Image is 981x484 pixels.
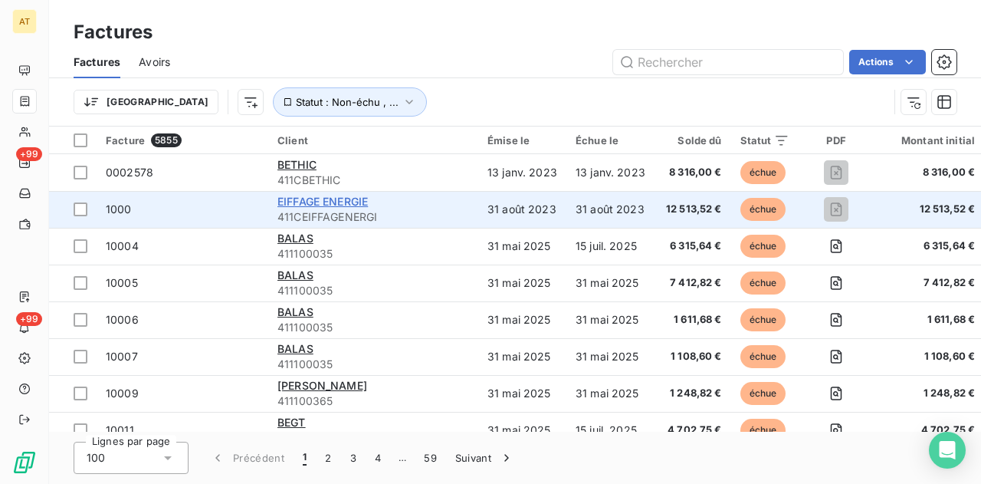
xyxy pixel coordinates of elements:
span: 1 108,60 € [664,349,722,364]
span: 1 [303,450,307,466]
span: échue [740,345,786,368]
td: 13 janv. 2023 [478,154,566,191]
span: échue [740,235,786,258]
span: 5855 [151,133,182,147]
span: BALAS [277,268,313,282]
span: BALAS [277,232,313,245]
span: échue [740,272,786,295]
button: 4 [366,442,390,474]
span: … [390,446,415,470]
div: Client [277,134,469,147]
td: 13 janv. 2023 [566,154,655,191]
span: 411100771 [277,430,469,446]
span: 411CEIFFAGENERGI [277,209,469,225]
td: 31 mai 2025 [566,301,655,338]
td: 31 mai 2025 [478,412,566,449]
td: 31 août 2023 [478,191,566,228]
span: 4 702,75 € [664,423,722,438]
span: 10009 [106,387,139,400]
button: Suivant [446,442,523,474]
span: 0002578 [106,166,153,179]
span: BALAS [277,305,313,318]
span: 6 315,64 € [664,239,722,254]
span: 10005 [106,276,138,289]
span: 1000 [106,202,132,216]
span: Avoirs [139,54,170,70]
div: AT [12,9,37,34]
div: Montant initial [883,134,975,147]
button: 3 [341,442,366,474]
span: +99 [16,147,42,161]
span: 7 412,82 € [664,275,722,291]
span: Facture [106,134,145,147]
div: Échue le [576,134,645,147]
span: 12 513,52 € [883,202,975,217]
div: Émise le [487,134,557,147]
span: BETHIC [277,158,317,171]
span: [PERSON_NAME] [277,379,367,392]
span: Factures [74,54,120,70]
td: 31 mai 2025 [478,375,566,412]
span: 1 611,68 € [883,312,975,328]
span: BEGT [277,416,306,429]
span: échue [740,308,786,331]
span: échue [740,382,786,405]
td: 31 mai 2025 [566,338,655,375]
span: échue [740,161,786,184]
span: 411100035 [277,320,469,335]
td: 31 mai 2025 [566,265,655,301]
button: 59 [415,442,446,474]
span: 411100365 [277,393,469,409]
span: 411CBETHIC [277,173,469,188]
input: Rechercher [613,50,843,74]
button: Précédent [201,442,294,474]
img: Logo LeanPay [12,450,37,475]
span: 6 315,64 € [883,239,975,254]
span: 10004 [106,239,139,252]
td: 31 mai 2025 [478,265,566,301]
span: échue [740,198,786,221]
td: 31 mai 2025 [566,375,655,412]
span: 1 248,82 € [883,386,975,401]
button: Actions [849,50,926,74]
div: Open Intercom Messenger [929,432,966,469]
button: [GEOGRAPHIC_DATA] [74,90,218,114]
div: PDF [808,134,864,147]
span: 7 412,82 € [883,275,975,291]
span: 1 108,60 € [883,349,975,364]
td: 15 juil. 2025 [566,412,655,449]
span: 411100035 [277,357,469,372]
div: Solde dû [664,134,722,147]
span: +99 [16,312,42,326]
span: EIFFAGE ENERGIE [277,195,368,208]
span: Statut : Non-échu , ... [296,96,399,108]
span: 10006 [106,313,139,326]
h3: Factures [74,18,153,46]
span: 10007 [106,350,138,363]
div: Statut [740,134,790,147]
button: 2 [316,442,340,474]
span: 10011 [106,423,134,436]
span: 411100035 [277,246,469,262]
span: échue [740,419,786,442]
span: 411100035 [277,283,469,298]
span: BALAS [277,342,313,355]
span: 4 702,75 € [883,423,975,438]
button: Statut : Non-échu , ... [273,87,427,117]
span: 1 611,68 € [664,312,722,328]
td: 31 mai 2025 [478,228,566,265]
td: 15 juil. 2025 [566,228,655,265]
span: 12 513,52 € [664,202,722,217]
span: 100 [87,450,105,466]
button: 1 [294,442,316,474]
td: 31 mai 2025 [478,301,566,338]
span: 8 316,00 € [883,165,975,180]
td: 31 août 2023 [566,191,655,228]
td: 31 mai 2025 [478,338,566,375]
span: 8 316,00 € [664,165,722,180]
span: 1 248,82 € [664,386,722,401]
